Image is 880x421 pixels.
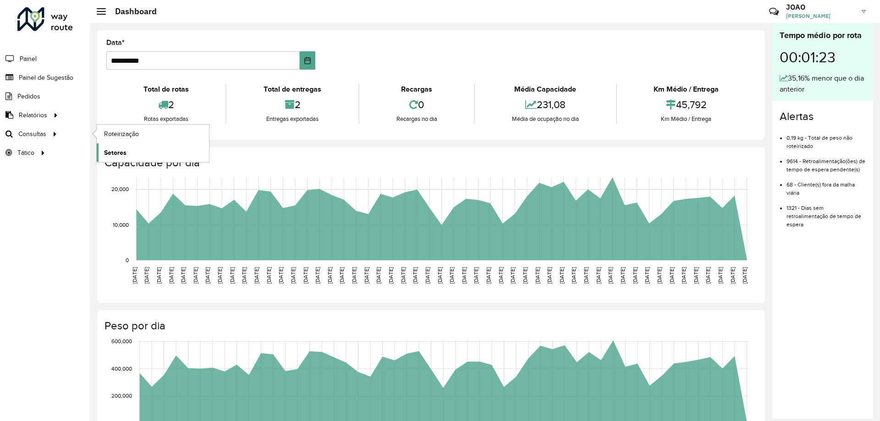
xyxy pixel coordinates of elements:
span: [PERSON_NAME] [786,12,855,20]
li: 68 - Cliente(s) fora da malha viária [786,174,866,197]
text: [DATE] [229,267,235,284]
label: Data [106,37,125,48]
div: Km Médio / Entrega [619,115,753,124]
div: Média Capacidade [477,84,613,95]
div: 231,08 [477,95,613,115]
span: Consultas [18,129,46,139]
text: [DATE] [485,267,491,284]
text: [DATE] [510,267,516,284]
h4: Peso por dia [104,319,756,333]
div: Entregas exportadas [229,115,356,124]
text: [DATE] [681,267,687,284]
text: 0 [126,257,129,263]
text: [DATE] [607,267,613,284]
div: 45,792 [619,95,753,115]
span: Pedidos [17,92,40,101]
text: [DATE] [290,267,296,284]
div: 2 [229,95,356,115]
text: [DATE] [204,267,210,284]
text: 600,000 [111,338,132,344]
span: Setores [104,148,126,158]
text: [DATE] [400,267,406,284]
text: [DATE] [351,267,357,284]
div: Recargas no dia [362,115,472,124]
span: Roteirização [104,129,139,139]
text: [DATE] [717,267,723,284]
div: Rotas exportadas [109,115,223,124]
h4: Capacidade por dia [104,156,756,169]
h3: JOAO [786,3,855,11]
div: 2 [109,95,223,115]
text: [DATE] [168,267,174,284]
text: 20,000 [111,186,129,192]
text: [DATE] [461,267,467,284]
text: [DATE] [241,267,247,284]
text: [DATE] [266,267,272,284]
text: [DATE] [669,267,675,284]
text: [DATE] [620,267,626,284]
span: Relatórios [19,110,47,120]
text: [DATE] [327,267,333,284]
a: Roteirização [97,125,209,143]
span: Painel [20,54,37,64]
div: 00:01:23 [780,42,866,73]
text: [DATE] [632,267,638,284]
text: [DATE] [522,267,528,284]
text: 400,000 [111,366,132,372]
div: Total de rotas [109,84,223,95]
text: [DATE] [693,267,699,284]
text: 10,000 [113,222,129,228]
text: [DATE] [583,267,589,284]
li: 9614 - Retroalimentação(ões) de tempo de espera pendente(s) [786,150,866,174]
h4: Alertas [780,110,866,123]
text: [DATE] [302,267,308,284]
button: Choose Date [300,51,316,70]
div: Média de ocupação no dia [477,115,613,124]
text: 200,000 [111,393,132,399]
text: [DATE] [424,267,430,284]
text: [DATE] [559,267,565,284]
span: Painel de Sugestão [19,73,73,82]
div: 35,16% menor que o dia anterior [780,73,866,95]
text: [DATE] [498,267,504,284]
text: [DATE] [730,267,736,284]
text: [DATE] [571,267,577,284]
text: [DATE] [339,267,345,284]
div: Km Médio / Entrega [619,84,753,95]
text: [DATE] [449,267,455,284]
text: [DATE] [412,267,418,284]
text: [DATE] [314,267,320,284]
text: [DATE] [388,267,394,284]
text: [DATE] [180,267,186,284]
text: [DATE] [132,267,137,284]
div: Recargas [362,84,472,95]
text: [DATE] [375,267,381,284]
text: [DATE] [253,267,259,284]
li: 0,19 kg - Total de peso não roteirizado [786,127,866,150]
text: [DATE] [656,267,662,284]
text: [DATE] [192,267,198,284]
div: 0 [362,95,472,115]
text: [DATE] [143,267,149,284]
text: [DATE] [217,267,223,284]
div: Tempo médio por rota [780,29,866,42]
text: [DATE] [534,267,540,284]
text: [DATE] [546,267,552,284]
text: [DATE] [363,267,369,284]
div: Total de entregas [229,84,356,95]
span: Tático [17,148,34,158]
li: 1321 - Dias sem retroalimentação de tempo de espera [786,197,866,229]
a: Setores [97,143,209,162]
text: [DATE] [705,267,711,284]
h2: Dashboard [106,6,157,16]
text: [DATE] [437,267,443,284]
a: Contato Rápido [764,2,784,22]
text: [DATE] [742,267,748,284]
text: [DATE] [278,267,284,284]
text: [DATE] [156,267,162,284]
text: [DATE] [644,267,650,284]
text: [DATE] [473,267,479,284]
text: [DATE] [595,267,601,284]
